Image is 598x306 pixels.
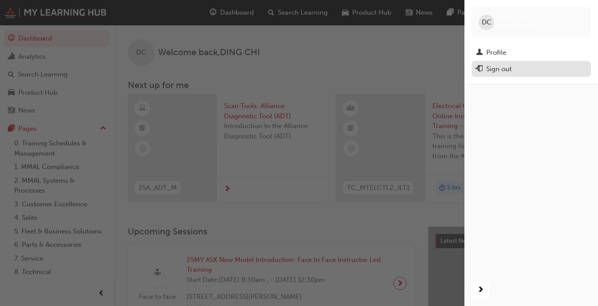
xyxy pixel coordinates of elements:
[486,64,512,74] div: Sign out
[472,61,591,77] button: Sign out
[472,44,591,61] a: Profile
[498,14,535,22] span: DING CHI
[498,23,535,30] span: 0005492880
[486,48,506,58] div: Profile
[476,65,483,73] span: exit-icon
[477,285,484,296] span: next-icon
[482,17,492,28] span: DC
[476,49,483,57] span: man-icon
